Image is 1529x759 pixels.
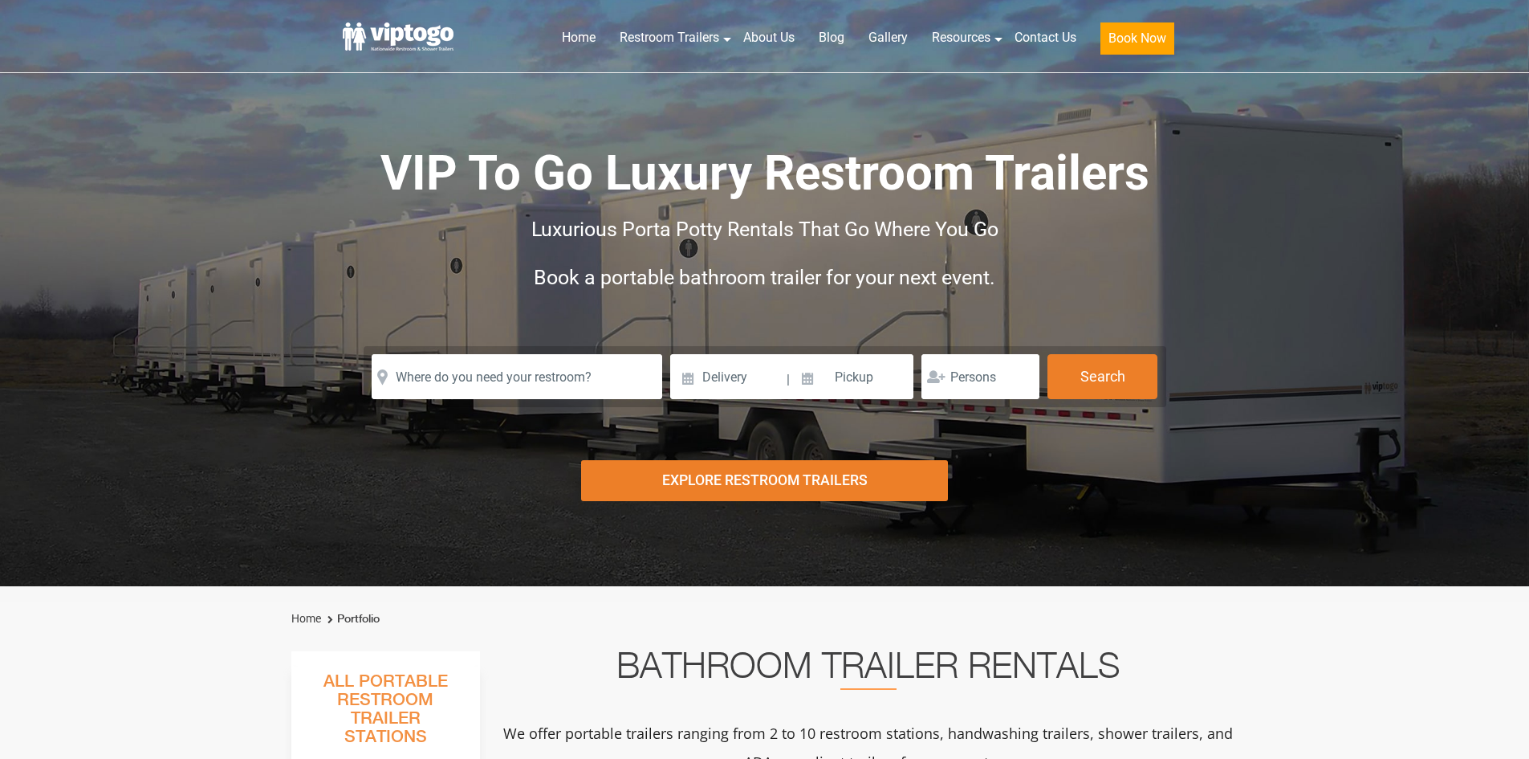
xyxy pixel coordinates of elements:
[534,266,995,289] span: Book a portable bathroom trailer for your next event.
[792,354,914,399] input: Pickup
[1002,20,1088,55] a: Contact Us
[1047,354,1157,399] button: Search
[920,20,1002,55] a: Resources
[921,354,1039,399] input: Persons
[502,651,1235,690] h2: Bathroom Trailer Rentals
[372,354,662,399] input: Where do you need your restroom?
[531,218,998,241] span: Luxurious Porta Potty Rentals That Go Where You Go
[670,354,785,399] input: Delivery
[1100,22,1174,55] button: Book Now
[608,20,731,55] a: Restroom Trailers
[380,145,1149,202] span: VIP To Go Luxury Restroom Trailers
[787,354,790,406] span: |
[731,20,807,55] a: About Us
[323,610,380,629] li: Portfolio
[550,20,608,55] a: Home
[1088,20,1186,64] a: Book Now
[581,460,948,501] div: Explore Restroom Trailers
[807,20,856,55] a: Blog
[291,612,321,625] a: Home
[856,20,920,55] a: Gallery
